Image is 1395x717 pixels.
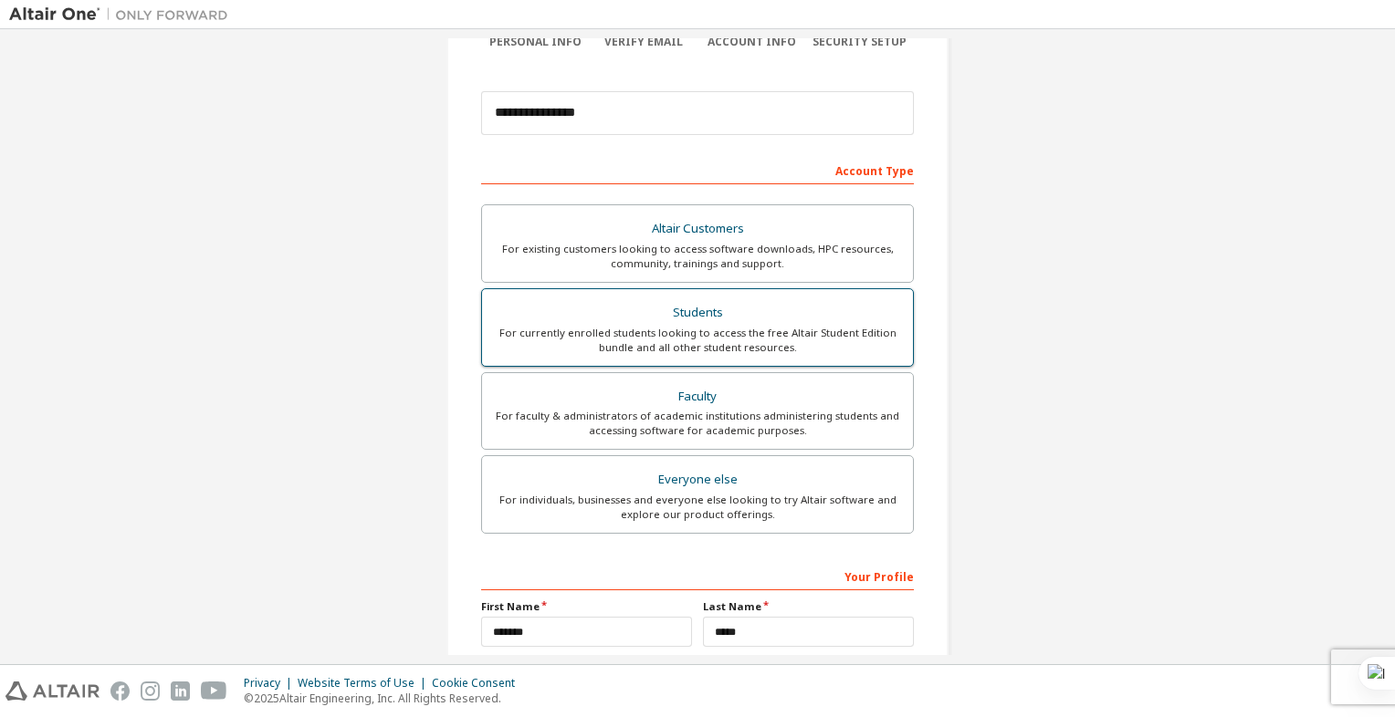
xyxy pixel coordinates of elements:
div: Account Info [697,35,806,49]
img: youtube.svg [201,681,227,701]
label: First Name [481,599,692,614]
div: Security Setup [806,35,915,49]
img: facebook.svg [110,681,130,701]
label: Last Name [703,599,914,614]
div: Everyone else [493,467,902,493]
div: Faculty [493,384,902,410]
div: Your Profile [481,561,914,590]
div: For currently enrolled students looking to access the free Altair Student Edition bundle and all ... [493,326,902,355]
div: Personal Info [481,35,590,49]
div: Website Terms of Use [298,676,432,691]
img: Altair One [9,5,237,24]
div: Altair Customers [493,216,902,242]
img: linkedin.svg [171,681,190,701]
div: Account Type [481,155,914,184]
div: Privacy [244,676,298,691]
p: © 2025 Altair Engineering, Inc. All Rights Reserved. [244,691,526,706]
div: Cookie Consent [432,676,526,691]
img: altair_logo.svg [5,681,100,701]
div: Students [493,300,902,326]
div: For individuals, businesses and everyone else looking to try Altair software and explore our prod... [493,493,902,522]
div: For faculty & administrators of academic institutions administering students and accessing softwa... [493,409,902,438]
div: Verify Email [590,35,698,49]
img: instagram.svg [141,681,160,701]
div: For existing customers looking to access software downloads, HPC resources, community, trainings ... [493,242,902,271]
